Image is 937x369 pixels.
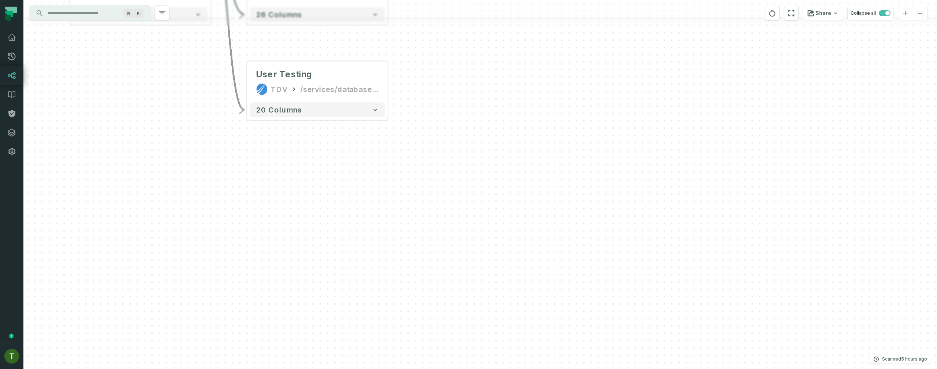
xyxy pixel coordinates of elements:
relative-time: Aug 10, 2025, 8:01 AM GMT+3 [901,356,927,362]
div: Tooltip anchor [8,333,15,339]
button: Scanned[DATE] 8:01:29 AM [869,355,932,364]
span: 20 columns [256,105,302,114]
span: Press ⌘ + K to focus the search bar [134,9,143,18]
button: Share [803,6,843,21]
img: avatar of Tomer Galun [4,349,19,364]
button: Collapse all [847,6,894,21]
div: /services/databases/users/composite_sw_general [300,83,379,95]
div: User Testing [256,69,312,80]
span: Press ⌘ + K to focus the search bar [124,9,133,18]
p: Scanned [882,355,927,363]
div: TDV [270,83,287,95]
button: zoom out [913,6,927,21]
